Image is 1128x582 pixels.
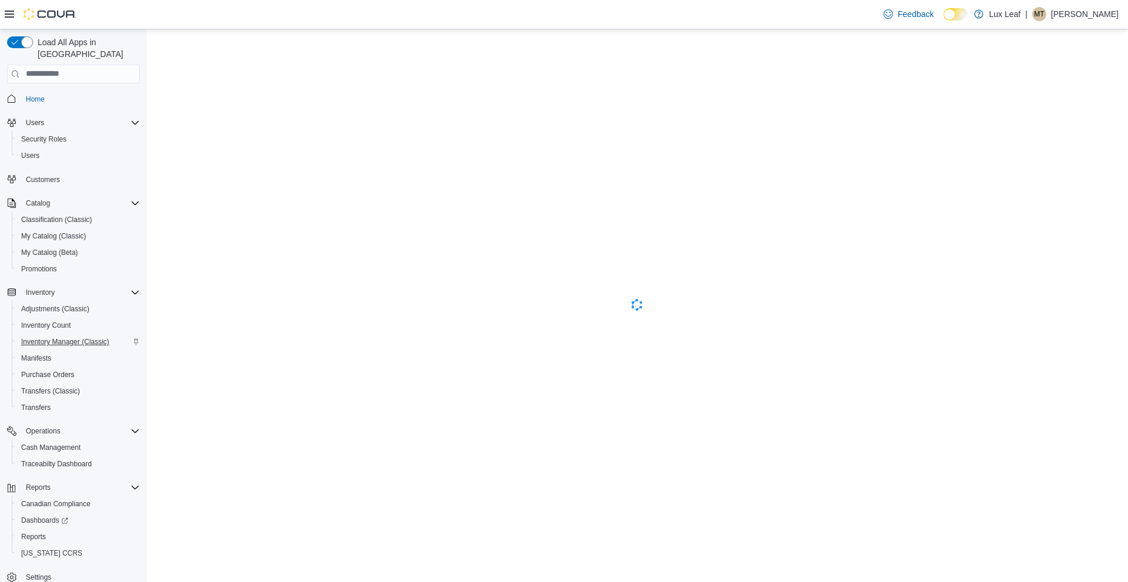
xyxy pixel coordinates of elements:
a: My Catalog (Classic) [16,229,91,243]
button: Cash Management [12,439,145,456]
button: Catalog [21,196,55,210]
span: Reports [21,532,46,541]
span: Canadian Compliance [21,499,90,509]
button: Users [12,147,145,164]
span: Users [26,118,44,127]
span: Feedback [898,8,934,20]
a: Purchase Orders [16,368,79,382]
button: Catalog [2,195,145,211]
span: My Catalog (Classic) [21,231,86,241]
a: Adjustments (Classic) [16,302,94,316]
a: Manifests [16,351,56,365]
span: Dashboards [16,513,140,527]
span: Users [16,149,140,163]
a: Home [21,92,49,106]
a: My Catalog (Beta) [16,245,83,260]
button: Reports [12,529,145,545]
span: Security Roles [16,132,140,146]
span: Reports [26,483,51,492]
p: | [1025,7,1028,21]
button: Transfers [12,399,145,416]
span: Cash Management [16,440,140,455]
span: Operations [26,426,61,436]
span: Washington CCRS [16,546,140,560]
span: Users [21,116,140,130]
a: Inventory Count [16,318,76,332]
span: Home [26,95,45,104]
span: Traceabilty Dashboard [21,459,92,469]
span: Catalog [21,196,140,210]
button: Inventory [2,284,145,301]
a: Promotions [16,262,62,276]
span: [US_STATE] CCRS [21,549,82,558]
span: Purchase Orders [16,368,140,382]
span: Home [21,92,140,106]
span: Customers [21,172,140,187]
button: Security Roles [12,131,145,147]
button: Operations [21,424,65,438]
span: Inventory Manager (Classic) [21,337,109,346]
span: Operations [21,424,140,438]
span: Canadian Compliance [16,497,140,511]
span: MT [1034,7,1044,21]
button: Inventory Manager (Classic) [12,334,145,350]
span: Users [21,151,39,160]
button: Promotions [12,261,145,277]
button: Users [21,116,49,130]
button: Inventory [21,285,59,300]
span: Inventory Count [21,321,71,330]
a: Security Roles [16,132,71,146]
a: Dashboards [16,513,73,527]
span: Adjustments (Classic) [21,304,89,314]
span: Inventory [21,285,140,300]
button: Canadian Compliance [12,496,145,512]
a: Dashboards [12,512,145,529]
span: Transfers [16,401,140,415]
a: Canadian Compliance [16,497,95,511]
span: Customers [26,175,60,184]
a: Transfers (Classic) [16,384,85,398]
span: Load All Apps in [GEOGRAPHIC_DATA] [33,36,140,60]
span: My Catalog (Classic) [16,229,140,243]
span: Transfers (Classic) [16,384,140,398]
div: Marissa Trottier [1032,7,1046,21]
span: Cash Management [21,443,80,452]
button: Traceabilty Dashboard [12,456,145,472]
span: Classification (Classic) [16,213,140,227]
a: Reports [16,530,51,544]
span: Manifests [21,354,51,363]
span: Dashboards [21,516,68,525]
a: Cash Management [16,440,85,455]
span: Promotions [21,264,57,274]
span: Inventory Count [16,318,140,332]
span: Promotions [16,262,140,276]
span: Inventory [26,288,55,297]
img: Cova [23,8,76,20]
button: Reports [2,479,145,496]
button: Home [2,90,145,107]
button: Adjustments (Classic) [12,301,145,317]
button: Users [2,115,145,131]
span: Inventory Manager (Classic) [16,335,140,349]
span: Settings [26,573,51,582]
button: Operations [2,423,145,439]
span: Reports [21,480,140,494]
span: Catalog [26,199,50,208]
span: Security Roles [21,134,66,144]
button: Purchase Orders [12,366,145,383]
button: Transfers (Classic) [12,383,145,399]
span: Traceabilty Dashboard [16,457,140,471]
a: Customers [21,173,65,187]
button: My Catalog (Classic) [12,228,145,244]
a: Traceabilty Dashboard [16,457,96,471]
span: Purchase Orders [21,370,75,379]
input: Dark Mode [944,8,968,21]
span: Adjustments (Classic) [16,302,140,316]
span: Manifests [16,351,140,365]
button: Classification (Classic) [12,211,145,228]
span: Transfers [21,403,51,412]
button: My Catalog (Beta) [12,244,145,261]
button: Inventory Count [12,317,145,334]
a: Inventory Manager (Classic) [16,335,114,349]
